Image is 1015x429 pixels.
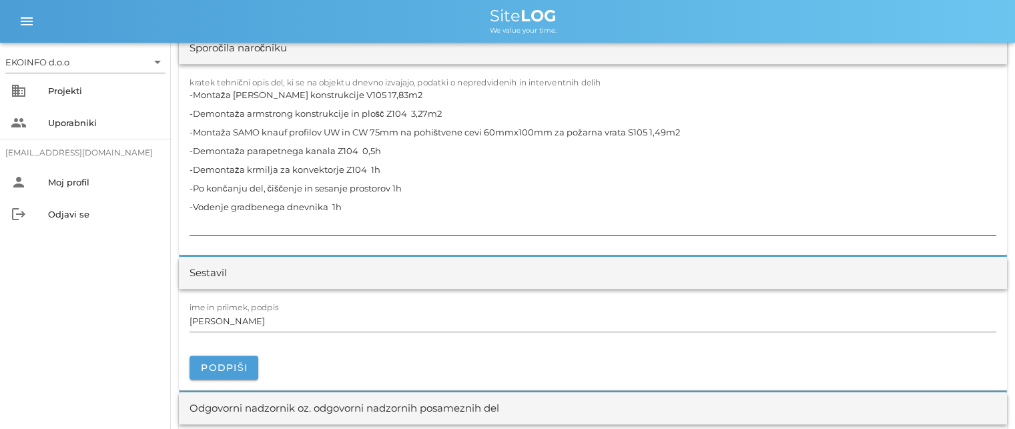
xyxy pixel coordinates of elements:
[190,41,287,56] div: Sporočila naročniku
[48,117,160,128] div: Uporabniki
[200,362,248,374] span: Podpiši
[490,26,557,35] span: We value your time.
[5,56,69,68] div: EKOINFO d.o.o
[948,365,1015,429] iframe: Chat Widget
[48,85,160,96] div: Projekti
[11,174,27,190] i: person
[948,365,1015,429] div: Pripomoček za klepet
[190,356,258,380] button: Podpiši
[11,206,27,222] i: logout
[11,83,27,99] i: business
[11,115,27,131] i: people
[48,209,160,220] div: Odjavi se
[521,6,557,25] b: LOG
[5,51,165,73] div: EKOINFO d.o.o
[190,266,227,281] div: Sestavil
[149,54,165,70] i: arrow_drop_down
[490,6,557,25] span: Site
[190,302,279,312] label: ime in priimek, podpis
[190,77,601,87] label: kratek tehnični opis del, ki se na objektu dnevno izvajajo, podatki o nepredvidenih in interventn...
[48,177,160,187] div: Moj profil
[190,401,499,416] div: Odgovorni nadzornik oz. odgovorni nadzornih posameznih del
[19,13,35,29] i: menu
